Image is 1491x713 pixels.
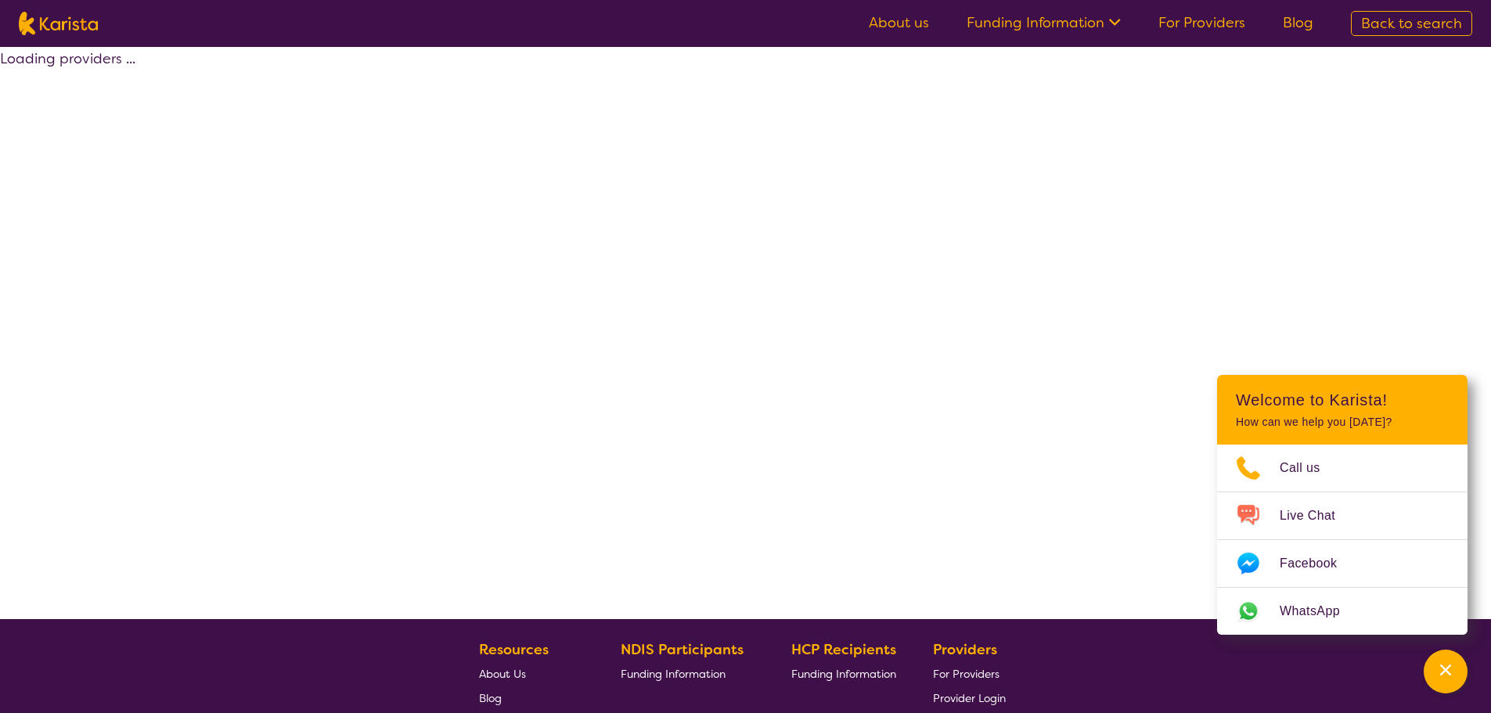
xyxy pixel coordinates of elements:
[479,661,584,686] a: About Us
[1236,416,1449,429] p: How can we help you [DATE]?
[1280,456,1339,480] span: Call us
[1283,13,1313,32] a: Blog
[1217,445,1468,635] ul: Choose channel
[933,640,997,659] b: Providers
[791,661,896,686] a: Funding Information
[1280,504,1354,528] span: Live Chat
[621,667,726,681] span: Funding Information
[1280,552,1356,575] span: Facebook
[1351,11,1472,36] a: Back to search
[1424,650,1468,693] button: Channel Menu
[791,667,896,681] span: Funding Information
[967,13,1121,32] a: Funding Information
[479,686,584,710] a: Blog
[621,640,744,659] b: NDIS Participants
[19,12,98,35] img: Karista logo
[933,661,1006,686] a: For Providers
[1280,600,1359,623] span: WhatsApp
[933,667,999,681] span: For Providers
[933,691,1006,705] span: Provider Login
[1217,588,1468,635] a: Web link opens in a new tab.
[479,640,549,659] b: Resources
[1361,14,1462,33] span: Back to search
[869,13,929,32] a: About us
[791,640,896,659] b: HCP Recipients
[479,691,502,705] span: Blog
[479,667,526,681] span: About Us
[621,661,755,686] a: Funding Information
[1158,13,1245,32] a: For Providers
[1236,391,1449,409] h2: Welcome to Karista!
[1217,375,1468,635] div: Channel Menu
[933,686,1006,710] a: Provider Login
